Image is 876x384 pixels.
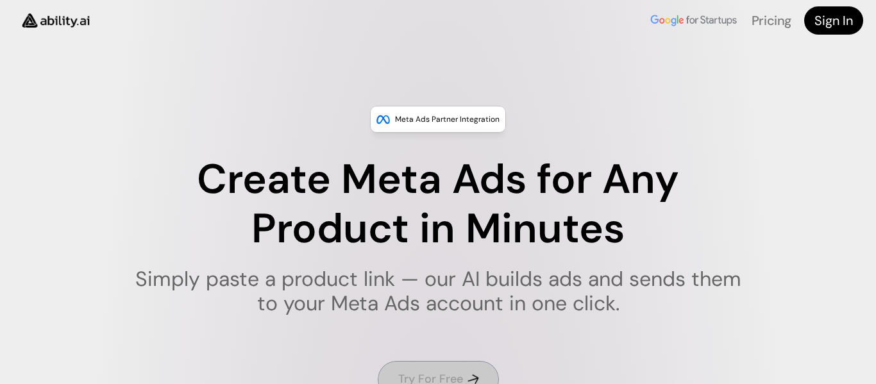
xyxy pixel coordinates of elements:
p: Meta Ads Partner Integration [395,113,500,126]
a: Pricing [752,12,791,29]
h4: Sign In [814,12,853,29]
a: Sign In [804,6,863,35]
h1: Create Meta Ads for Any Product in Minutes [127,155,750,254]
h1: Simply paste a product link — our AI builds ads and sends them to your Meta Ads account in one cl... [127,267,750,316]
